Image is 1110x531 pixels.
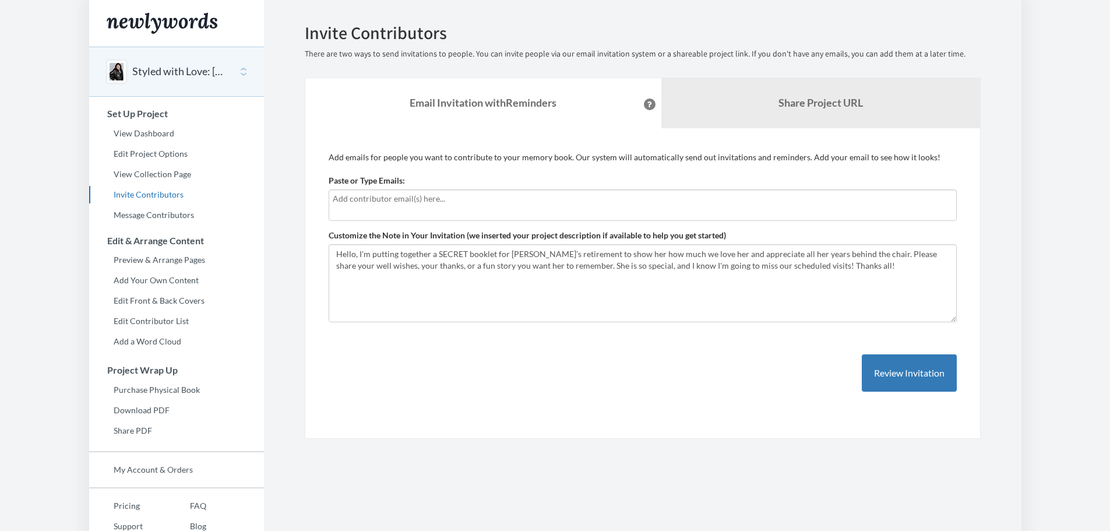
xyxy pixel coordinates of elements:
[862,354,957,392] button: Review Invitation
[329,244,957,322] textarea: Hello, I'm putting together a SECRET booklet for [PERSON_NAME]’s retirement to show her how much ...
[107,13,217,34] img: Newlywords logo
[165,497,206,515] a: FAQ
[89,272,264,289] a: Add Your Own Content
[89,186,264,203] a: Invite Contributors
[329,230,726,241] label: Customize the Note in Your Invitation (we inserted your project description if available to help ...
[89,461,264,479] a: My Account & Orders
[89,206,264,224] a: Message Contributors
[89,292,264,310] a: Edit Front & Back Covers
[90,108,264,119] h3: Set Up Project
[132,64,227,79] button: Styled with Love: [PERSON_NAME]’s Retirement Tribute
[89,381,264,399] a: Purchase Physical Book
[329,175,405,187] label: Paste or Type Emails:
[89,402,264,419] a: Download PDF
[90,365,264,375] h3: Project Wrap Up
[329,152,957,163] p: Add emails for people you want to contribute to your memory book. Our system will automatically s...
[305,23,981,43] h2: Invite Contributors
[89,251,264,269] a: Preview & Arrange Pages
[89,125,264,142] a: View Dashboard
[89,312,264,330] a: Edit Contributor List
[305,48,981,60] p: There are two ways to send invitations to people. You can invite people via our email invitation ...
[89,333,264,350] a: Add a Word Cloud
[89,145,264,163] a: Edit Project Options
[410,96,556,109] strong: Email Invitation with Reminders
[89,422,264,439] a: Share PDF
[89,497,165,515] a: Pricing
[89,166,264,183] a: View Collection Page
[90,235,264,246] h3: Edit & Arrange Content
[778,96,863,109] b: Share Project URL
[333,192,953,205] input: Add contributor email(s) here...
